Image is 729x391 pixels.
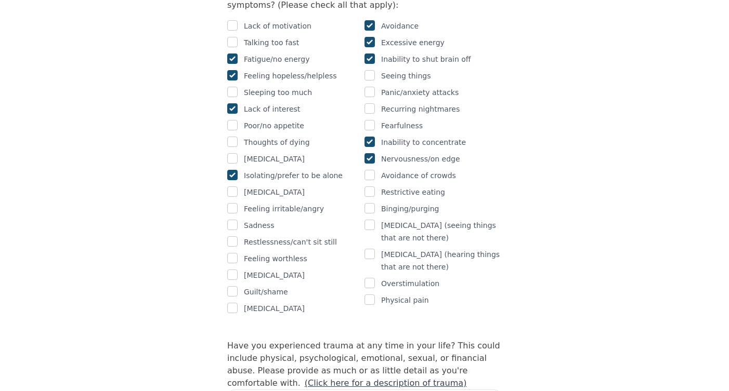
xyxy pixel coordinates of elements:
[244,70,337,82] p: Feeling hopeless/helpless
[381,186,445,198] p: Restrictive eating
[381,53,471,65] p: Inability to shut brain off
[244,103,300,115] p: Lack of interest
[381,277,439,290] p: Overstimulation
[244,219,274,232] p: Sadness
[244,252,307,265] p: Feeling worthless
[381,248,502,273] p: [MEDICAL_DATA] (hearing things that are not there)
[244,86,312,99] p: Sleeping too much
[244,302,305,315] p: [MEDICAL_DATA]
[381,36,445,49] p: Excessive energy
[381,153,460,165] p: Nervousness/on edge
[244,36,299,49] p: Talking too fast
[305,378,467,388] a: (Click here for a description of trauma)
[244,236,337,248] p: Restlessness/can't sit still
[381,20,419,32] p: Avoidance
[244,286,288,298] p: Guilt/shame
[244,119,304,132] p: Poor/no appetite
[244,169,343,182] p: Isolating/prefer to be alone
[381,219,502,244] p: [MEDICAL_DATA] (seeing things that are not there)
[227,341,500,388] label: Have you experienced trauma at any time in your life? This could include physical, psychological,...
[381,294,429,306] p: Physical pain
[381,103,460,115] p: Recurring nightmares
[244,203,324,215] p: Feeling irritable/angry
[381,86,459,99] p: Panic/anxiety attacks
[244,136,310,149] p: Thoughts of dying
[244,269,305,281] p: [MEDICAL_DATA]
[244,186,305,198] p: [MEDICAL_DATA]
[381,119,423,132] p: Fearfulness
[381,169,456,182] p: Avoidance of crowds
[381,136,466,149] p: Inability to concentrate
[244,153,305,165] p: [MEDICAL_DATA]
[381,70,431,82] p: Seeing things
[244,53,310,65] p: Fatigue/no energy
[381,203,439,215] p: Binging/purging
[244,20,311,32] p: Lack of motivation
